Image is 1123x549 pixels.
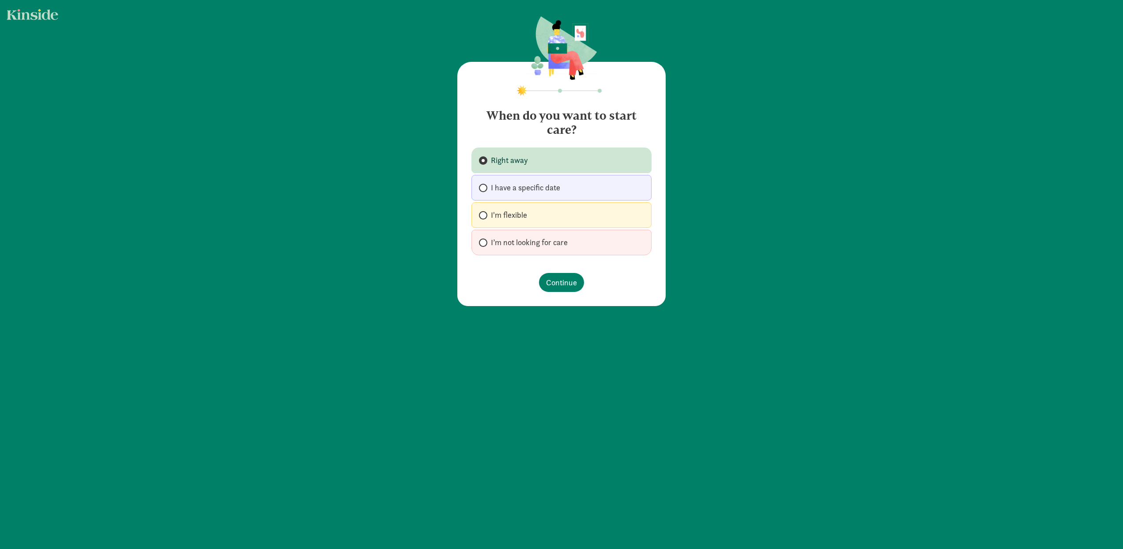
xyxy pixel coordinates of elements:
[539,273,584,292] button: Continue
[491,155,528,166] span: Right away
[546,276,577,288] span: Continue
[491,237,568,248] span: I’m not looking for care
[471,102,652,137] h4: When do you want to start care?
[491,182,560,193] span: I have a specific date
[491,210,527,220] span: I'm flexible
